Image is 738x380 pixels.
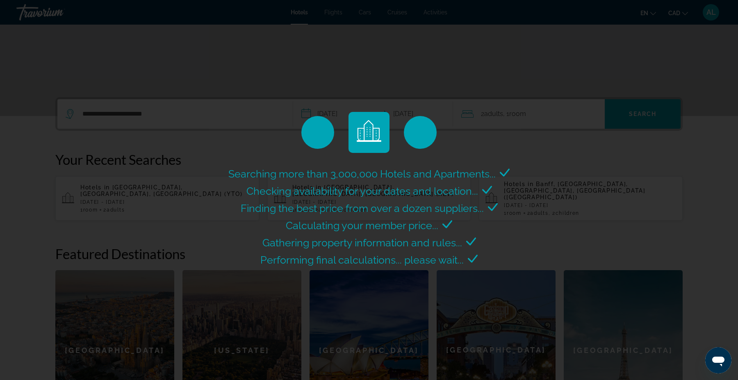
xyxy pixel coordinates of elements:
[262,237,462,249] span: Gathering property information and rules...
[705,347,731,373] iframe: Bouton de lancement de la fenêtre de messagerie
[260,254,464,266] span: Performing final calculations... please wait...
[241,202,484,214] span: Finding the best price from over a dozen suppliers...
[228,168,496,180] span: Searching more than 3,000,000 Hotels and Apartments...
[246,185,478,197] span: Checking availability for your dates and location...
[286,219,438,232] span: Calculating your member price...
